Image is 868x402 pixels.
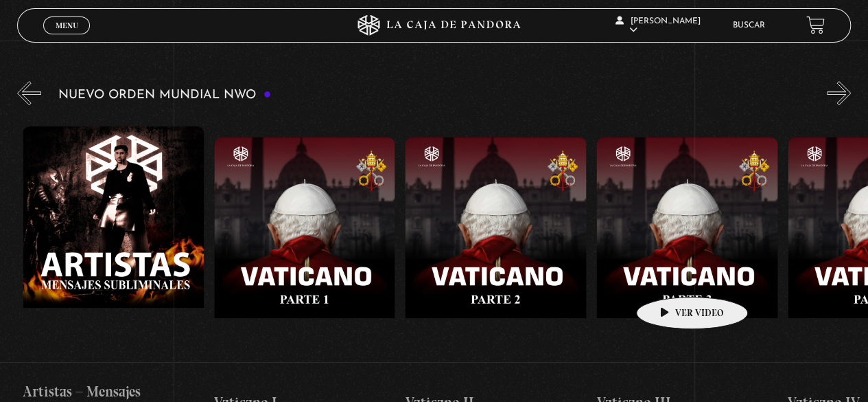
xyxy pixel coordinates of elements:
a: View your shopping cart [806,16,825,34]
h3: Nuevo Orden Mundial NWO [58,89,271,102]
span: Cerrar [51,32,83,42]
a: Buscar [733,21,765,30]
button: Next [827,81,851,105]
span: [PERSON_NAME] [615,17,701,34]
button: Previous [17,81,41,105]
span: Menu [56,21,78,30]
